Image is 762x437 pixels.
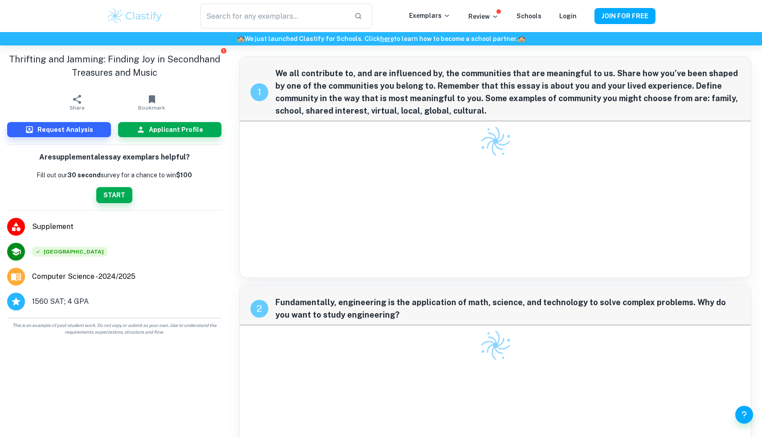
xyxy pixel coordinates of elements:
[149,125,203,135] h6: Applicant Profile
[735,406,753,424] button: Help and Feedback
[7,122,111,137] button: Request Analysis
[107,7,163,25] img: Clastify logo
[275,296,740,321] span: Fundamentally, engineering is the application of math, science, and technology to solve complex p...
[250,300,268,318] div: recipe
[468,12,499,21] p: Review
[32,296,89,307] span: 1560 SAT; 4 GPA
[32,271,135,282] span: Computer Science - 2024/2025
[559,12,577,20] a: Login
[380,35,394,42] a: here
[237,35,245,42] span: 🏫
[32,221,221,232] span: Supplement
[32,271,143,282] a: Major and Application Year
[200,4,347,29] input: Search for any exemplars...
[32,247,107,257] span: [GEOGRAPHIC_DATA]
[275,67,740,117] span: We all contribute to, and are influenced by, the communities that are meaningful to us. Share how...
[70,105,85,111] span: Share
[40,90,115,115] button: Share
[115,90,189,115] button: Bookmark
[67,172,101,179] b: 30 second
[476,122,515,160] img: Clastify logo
[32,247,107,257] div: Accepted: Cornell University
[7,53,221,79] h1: Thrifting and Jamming: Finding Joy in Secondhand Treasures and Music
[518,35,525,42] span: 🏫
[176,172,192,179] strong: $100
[138,105,165,111] span: Bookmark
[2,34,760,44] h6: We just launched Clastify for Schools. Click to learn how to become a school partner.
[409,11,451,20] p: Exemplars
[37,125,93,135] h6: Request Analysis
[118,122,222,137] button: Applicant Profile
[37,170,192,180] p: Fill out our survey for a chance to win
[476,326,515,364] img: Clastify logo
[220,47,227,54] button: Report issue
[594,8,655,24] button: JOIN FOR FREE
[39,152,190,163] h6: Are supplemental essay exemplars helpful?
[96,187,132,203] button: START
[4,322,225,335] span: This is an example of past student work. Do not copy or submit as your own. Use to understand the...
[250,83,268,101] div: recipe
[516,12,541,20] a: Schools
